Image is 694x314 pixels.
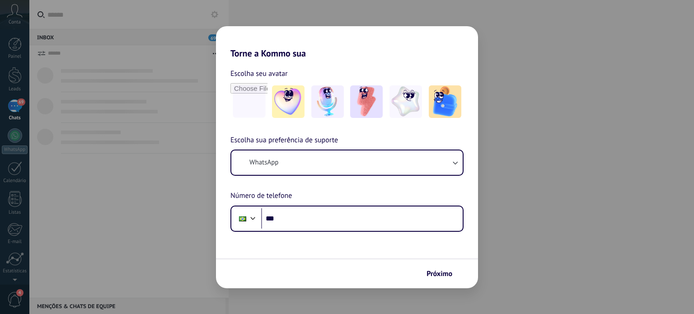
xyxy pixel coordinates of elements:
img: -2.jpeg [311,85,344,118]
span: Escolha seu avatar [230,68,288,80]
span: WhatsApp [249,158,278,167]
span: Próximo [427,271,452,277]
button: WhatsApp [231,150,463,175]
img: -4.jpeg [389,85,422,118]
img: -3.jpeg [350,85,383,118]
img: -5.jpeg [429,85,461,118]
span: Escolha sua preferência de suporte [230,135,338,146]
h2: Torne a Kommo sua [216,26,478,59]
button: Próximo [422,266,464,281]
div: Brazil: + 55 [234,209,251,228]
span: Número de telefone [230,190,292,202]
img: -1.jpeg [272,85,305,118]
